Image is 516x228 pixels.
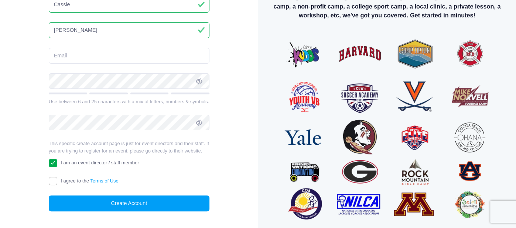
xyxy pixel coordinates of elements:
input: Email [49,48,209,64]
button: Create Account [49,195,209,211]
div: Use between 6 and 25 characters with a mix of letters, numbers & symbols. [49,98,209,105]
input: I am an event director / staff member [49,159,57,167]
p: This specific create account page is just for event directors and their staff. If you are trying ... [49,140,209,154]
span: I agree to the [61,178,118,184]
a: Terms of Use [90,178,119,184]
input: I agree to theTerms of Use [49,177,57,185]
span: I am an event director / staff member [61,160,139,165]
input: Last Name [49,22,209,38]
